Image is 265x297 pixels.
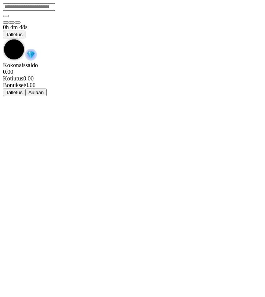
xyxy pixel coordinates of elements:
button: play icon [3,15,9,17]
div: 0.00 [3,69,262,75]
input: Search [3,3,55,11]
span: Talletus [6,32,22,37]
div: 0.00 [3,75,262,82]
button: Talletus [3,31,25,38]
span: user session time [3,24,28,30]
span: Kotiutus [3,75,23,82]
button: chevron-down icon [9,21,15,24]
div: 0.00 [3,82,262,89]
button: Aulaan [25,89,47,96]
div: Kokonaissaldo [3,62,262,75]
span: Aulaan [28,90,44,95]
img: reward-icon [25,49,37,61]
div: Game menu content [3,62,262,96]
span: Bonukset [3,82,25,88]
div: Game menu [3,24,262,62]
button: Talletus [3,89,25,96]
span: Talletus [6,90,22,95]
button: close icon [3,21,9,24]
button: fullscreen icon [15,21,21,24]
